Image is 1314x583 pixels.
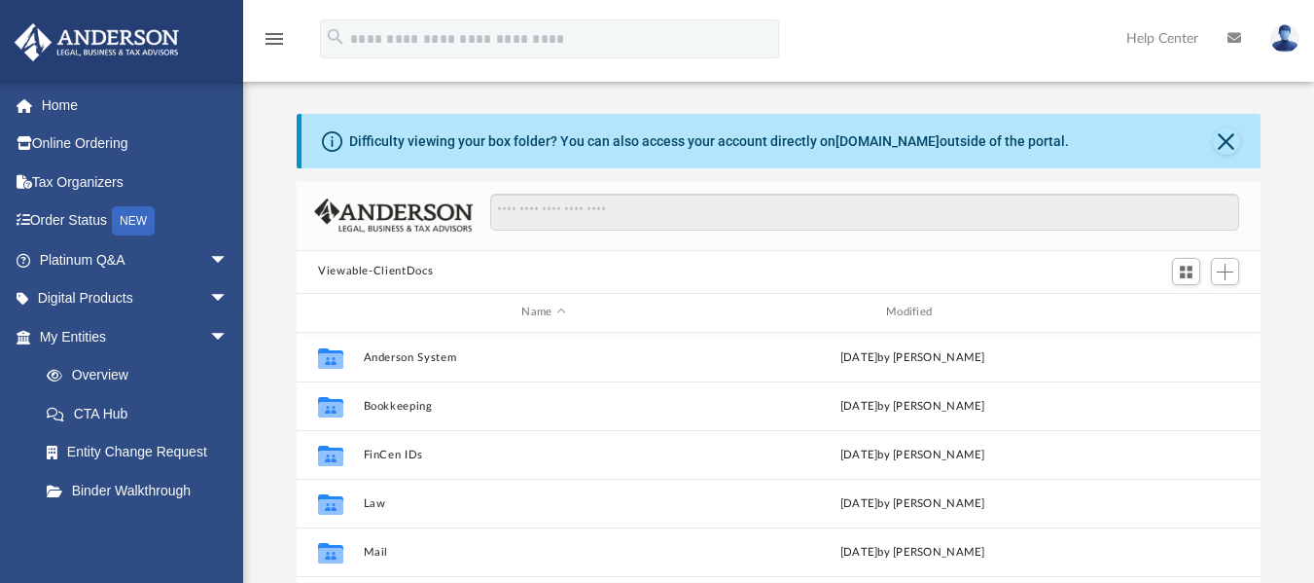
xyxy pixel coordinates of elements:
div: [DATE] by [PERSON_NAME] [732,348,1093,366]
div: [DATE] by [PERSON_NAME] [732,494,1093,512]
a: [DOMAIN_NAME] [835,133,940,149]
i: menu [263,27,286,51]
button: Anderson System [364,350,725,363]
a: Entity Change Request [27,433,258,472]
div: id [1101,304,1237,321]
a: menu [263,37,286,51]
div: Name [363,304,724,321]
button: Add [1211,258,1240,285]
div: Modified [731,304,1092,321]
div: id [305,304,354,321]
img: Anderson Advisors Platinum Portal [9,23,185,61]
span: arrow_drop_down [209,279,248,319]
a: Home [14,86,258,125]
button: Bookkeeping [364,399,725,412]
div: NEW [112,206,155,236]
span: arrow_drop_down [209,317,248,357]
button: FinCen IDs [364,448,725,460]
div: [DATE] by [PERSON_NAME] [732,397,1093,415]
button: Viewable-ClientDocs [318,263,433,280]
input: Search files and folders [490,194,1239,231]
a: Binder Walkthrough [27,471,258,510]
button: Switch to Grid View [1172,258,1201,285]
a: My Blueprint [27,510,248,549]
a: Tax Organizers [14,163,258,201]
a: CTA Hub [27,394,258,433]
button: Close [1213,128,1240,155]
a: Platinum Q&Aarrow_drop_down [14,240,258,279]
div: Difficulty viewing your box folder? You can also access your account directly on outside of the p... [349,131,1069,152]
button: Mail [364,545,725,558]
div: [DATE] by [PERSON_NAME] [732,543,1093,561]
button: Law [364,496,725,509]
span: arrow_drop_down [209,240,248,280]
a: Order StatusNEW [14,201,258,241]
img: User Pic [1270,24,1299,53]
div: [DATE] by [PERSON_NAME] [732,446,1093,463]
a: Overview [27,356,258,395]
i: search [325,26,346,48]
a: Digital Productsarrow_drop_down [14,279,258,318]
a: Online Ordering [14,125,258,164]
a: My Entitiesarrow_drop_down [14,317,258,356]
